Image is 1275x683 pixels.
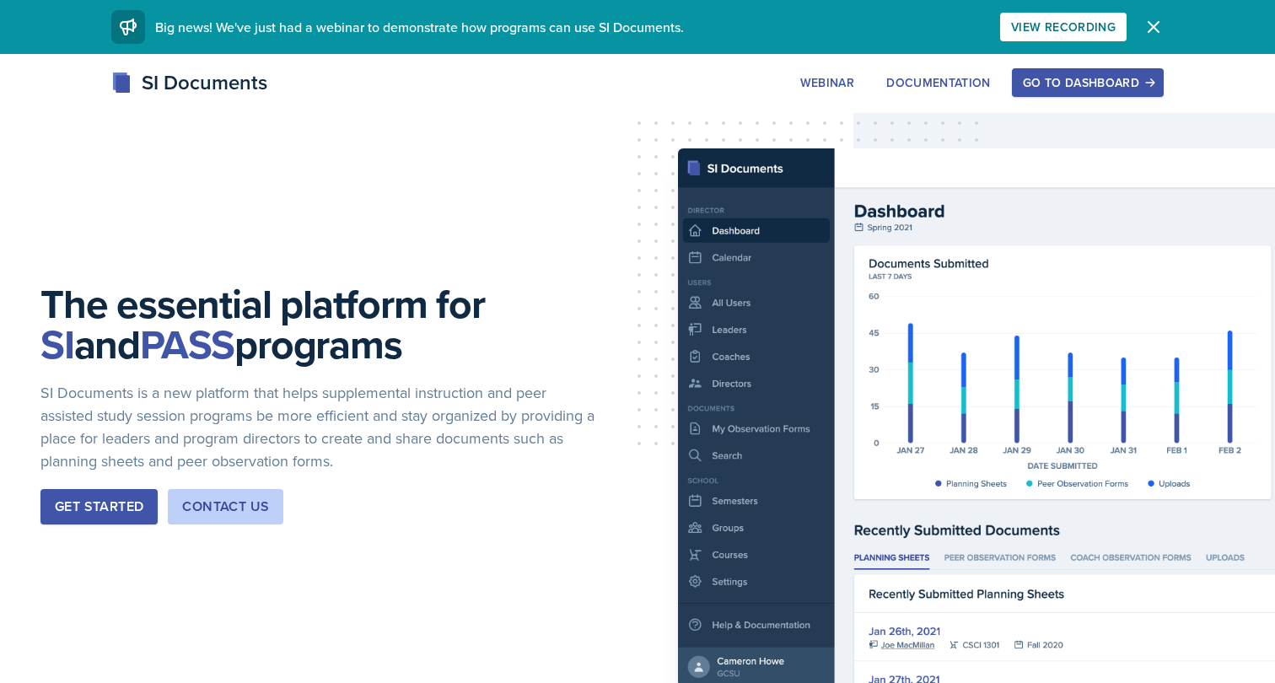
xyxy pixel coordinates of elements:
[789,68,865,97] button: Webinar
[1012,68,1164,97] button: Go to Dashboard
[1000,13,1127,41] button: View Recording
[1023,76,1153,89] div: Go to Dashboard
[55,497,143,517] div: Get Started
[886,76,991,89] div: Documentation
[111,67,267,98] div: SI Documents
[875,68,1002,97] button: Documentation
[1011,20,1116,34] div: View Recording
[40,489,158,524] button: Get Started
[168,489,283,524] button: Contact Us
[182,497,269,517] div: Contact Us
[155,18,684,36] span: Big news! We've just had a webinar to demonstrate how programs can use SI Documents.
[800,76,854,89] div: Webinar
